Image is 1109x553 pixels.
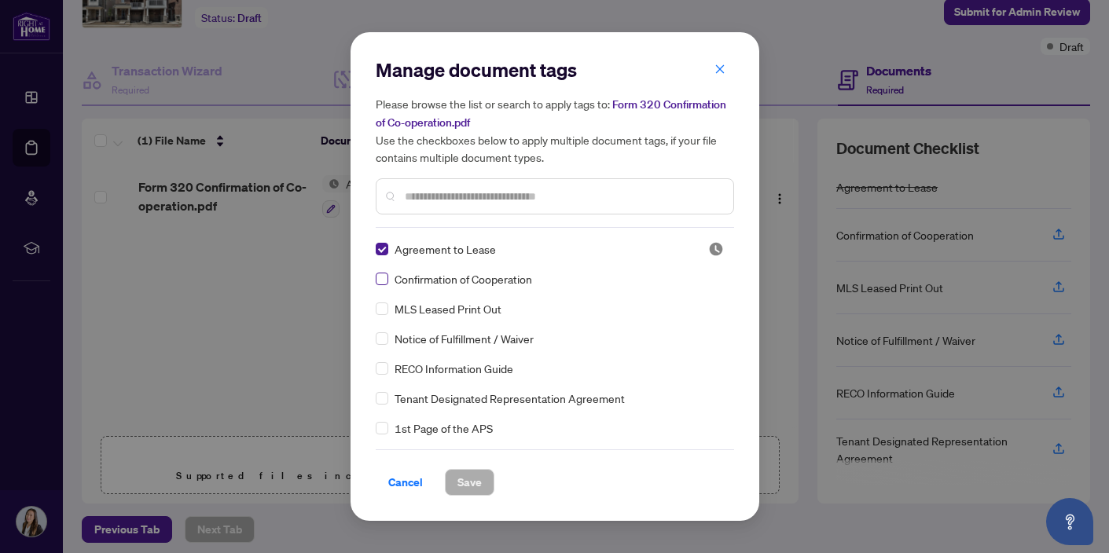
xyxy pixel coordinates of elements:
span: RECO Information Guide [395,360,513,377]
span: Tenant Designated Representation Agreement [395,390,625,407]
h2: Manage document tags [376,57,734,82]
h5: Please browse the list or search to apply tags to: Use the checkboxes below to apply multiple doc... [376,95,734,166]
span: Agreement to Lease [395,240,496,258]
span: Cancel [388,470,423,495]
img: status [708,241,724,257]
span: 1st Page of the APS [395,419,493,437]
span: Confirmation of Cooperation [395,270,532,287]
button: Open asap [1046,498,1093,545]
button: Save [445,469,494,496]
span: MLS Leased Print Out [395,300,501,317]
span: Pending Review [708,241,724,257]
span: Notice of Fulfillment / Waiver [395,330,534,347]
button: Cancel [376,469,435,496]
span: close [714,64,725,75]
